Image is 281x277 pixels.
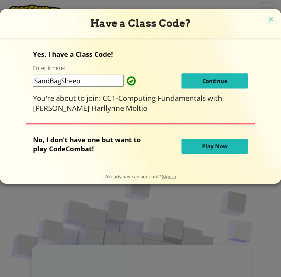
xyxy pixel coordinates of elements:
p: Yes, I have a Class Code! [33,50,248,59]
span: You're about to join: [33,93,103,103]
label: Enter it here: [33,64,65,72]
span: Have a Class Code? [90,17,191,29]
span: with [207,93,222,103]
p: No, I don't have one but want to play CodeCombat! [33,135,151,153]
span: [PERSON_NAME] Harllynne Moltio [33,103,147,113]
span: CC1-Computing Fundamentals [103,93,207,103]
span: Already have an account? [105,173,162,179]
a: Sign in [162,173,176,179]
span: Play Now [202,143,227,150]
button: Continue [181,73,248,89]
img: close icon [267,15,275,24]
button: Play Now [181,139,248,154]
span: Continue [202,77,227,85]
